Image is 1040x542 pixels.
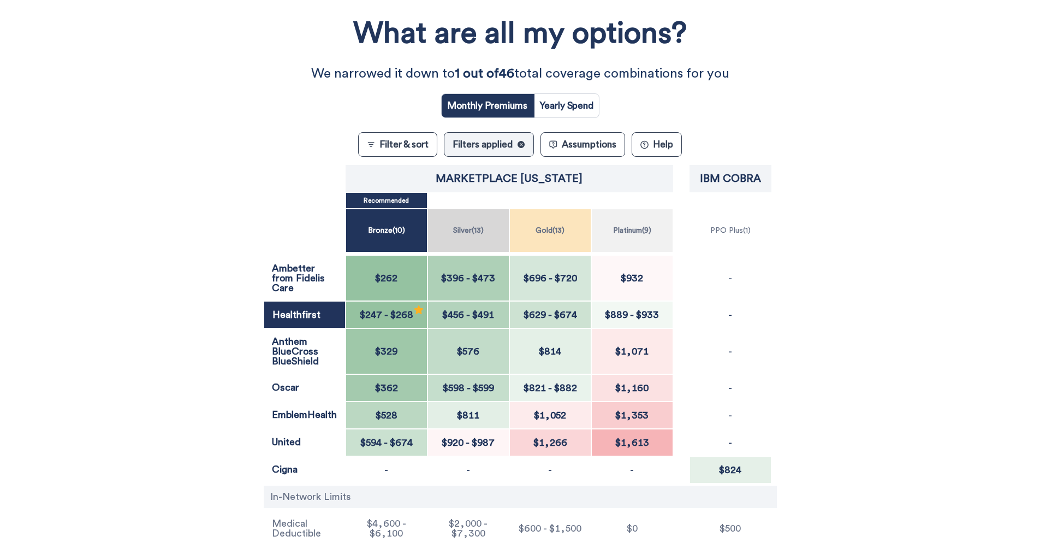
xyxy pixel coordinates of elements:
[530,438,570,447] span: $1,266
[554,383,577,393] span: $882
[548,383,552,393] span: -
[472,273,495,283] span: $473
[272,410,337,420] p: EmblemHealth
[384,465,388,475] p: -
[454,410,483,420] span: $811
[454,346,483,356] span: $576
[484,519,488,528] span: -
[367,519,400,528] span: $4,600
[442,310,464,320] span: $456
[272,464,337,474] p: Cigna
[531,410,569,420] span: $1,052
[536,346,564,356] span: $814
[472,438,495,447] span: $987
[728,310,732,320] p: -
[554,310,577,320] span: $674
[372,410,401,420] span: $528
[613,227,651,234] p: Platinum ( 9 )
[372,346,401,356] span: $329
[473,383,494,393] span: $599
[728,273,732,283] p: -
[372,383,401,393] span: $362
[524,273,546,283] span: $696
[441,273,464,283] span: $396
[612,410,652,420] span: $1,353
[466,273,470,283] span: -
[716,465,745,475] span: $824
[272,310,337,320] p: Healthfirst
[519,523,541,533] span: $600
[540,132,625,157] button: Assumptions
[451,528,485,538] span: $7,300
[368,227,405,234] p: Bronze ( 10 )
[390,438,413,447] span: $674
[612,346,652,356] span: $1,071
[524,310,546,320] span: $629
[358,132,437,157] button: Filter & sort
[630,310,634,320] span: -
[728,438,732,447] p: -
[605,310,628,320] span: $889
[466,438,470,447] span: -
[272,337,337,366] p: Anthem BlueCross BlueShield
[413,304,424,320] div: Recommended
[436,173,583,184] p: Marketplace New York
[710,227,751,234] p: PPO Plus ( 1 )
[444,132,534,157] button: Filters applied✕
[643,142,646,148] text: ?
[728,346,732,356] p: -
[548,310,552,320] span: -
[548,465,552,475] p: -
[630,465,634,475] p: -
[524,383,546,393] span: $821
[372,273,401,283] span: $262
[466,465,470,475] p: -
[384,438,388,447] span: -
[272,263,337,293] p: Ambetter from Fidelis Care
[384,310,388,320] span: -
[272,437,337,447] p: United
[390,310,413,320] span: $268
[623,523,641,533] span: $0
[617,273,646,283] span: $932
[728,383,732,393] p: -
[443,383,465,393] span: $598
[467,383,471,393] span: -
[612,383,652,393] span: $1,160
[264,486,777,508] div: In-Network Limits
[272,519,337,538] p: Medical Deductible
[728,410,732,420] p: -
[472,310,494,320] span: $491
[543,523,547,533] span: -
[612,438,652,447] span: $1,613
[449,519,482,528] span: $2,000
[466,310,470,320] span: -
[549,523,581,533] span: $1,500
[549,273,552,283] span: -
[519,143,523,146] text: ✕
[632,132,682,157] button: ?Help
[555,273,577,283] span: $720
[636,310,659,320] span: $933
[260,63,780,85] p: We narrowed it down to total coverage combinations for you
[364,197,409,204] p: Recommended
[453,135,513,154] span: Filters applied
[700,173,761,184] p: IBM COBRA
[716,523,744,533] span: $500
[453,227,484,234] p: Silver ( 13 )
[353,13,687,55] h1: What are all my options?
[442,438,463,447] span: $920
[402,519,406,528] span: -
[360,438,382,447] span: $594
[370,528,403,538] span: $6,100
[272,382,337,392] p: Oscar
[536,227,564,234] p: Gold ( 13 )
[360,310,382,320] span: $247
[455,67,514,80] strong: 1 out of 46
